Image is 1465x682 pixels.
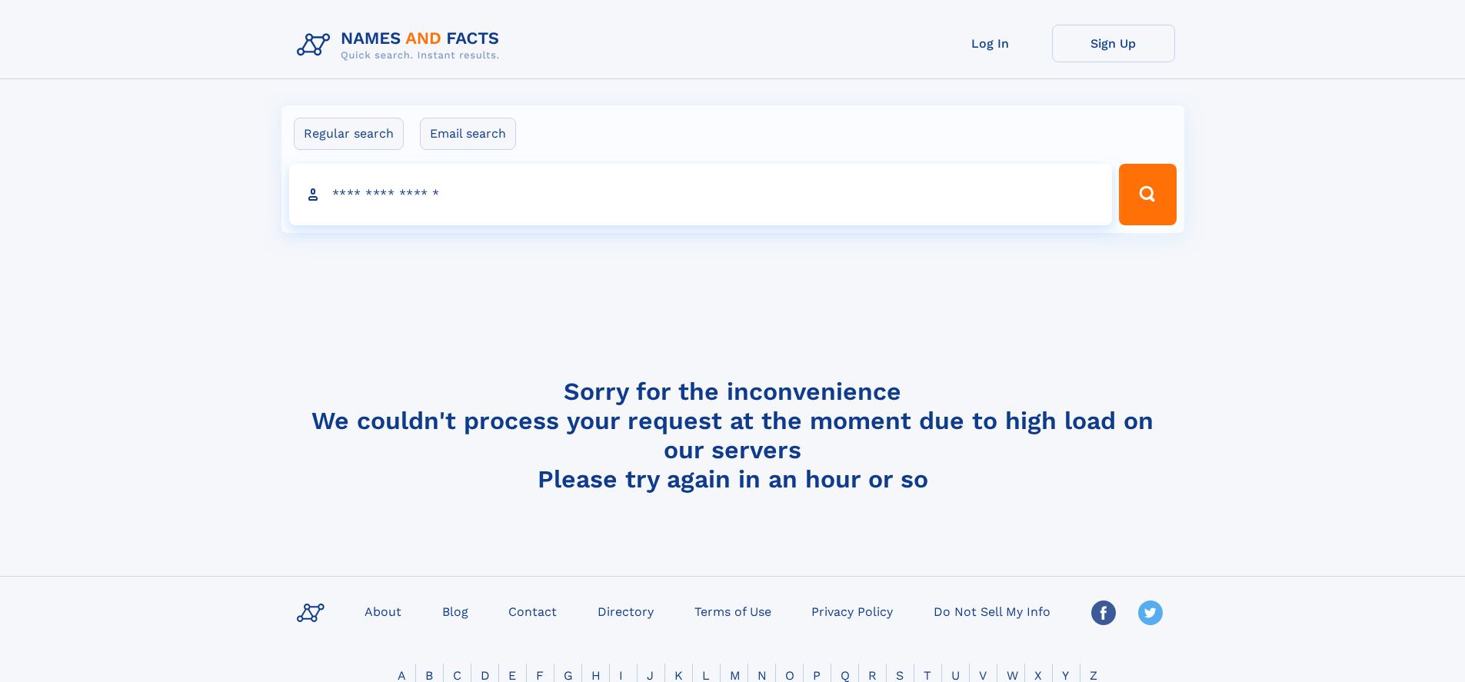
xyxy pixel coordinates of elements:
label: Regular search [294,118,404,150]
a: Contact [502,600,563,622]
img: Logo Names and Facts [291,25,512,66]
a: Privacy Policy [805,600,899,622]
label: Email search [420,118,516,150]
a: Terms of Use [688,600,777,622]
a: Directory [591,600,660,622]
a: About [358,600,408,622]
img: Facebook [1091,600,1116,625]
a: Do Not Sell My Info [927,600,1057,622]
a: Sign Up [1052,25,1175,62]
a: Blog [436,600,474,622]
a: Log In [929,25,1052,62]
img: Twitter [1138,600,1163,625]
h4: Sorry for the inconvenience We couldn't process your request at the moment due to high load on ou... [291,377,1175,494]
input: search input [289,164,1113,225]
button: Search Button [1119,164,1176,225]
